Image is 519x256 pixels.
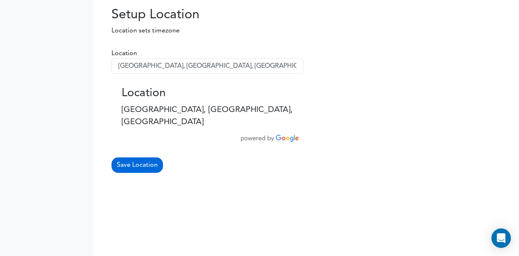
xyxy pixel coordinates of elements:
h2: Setup Location [99,7,229,23]
div: Open Intercom Messenger [491,228,511,248]
input: Enter a city name [112,58,303,74]
img: powered_by_google.png [241,135,299,142]
p: Location sets timezone [99,26,229,36]
h3: Location [122,87,293,101]
p: [GEOGRAPHIC_DATA], [GEOGRAPHIC_DATA], [GEOGRAPHIC_DATA] [122,104,293,128]
label: Location [112,49,137,58]
button: Save Location [112,157,163,173]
